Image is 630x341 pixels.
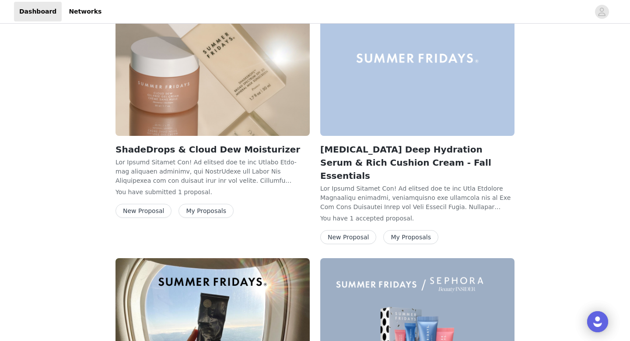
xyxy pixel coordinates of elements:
h2: [MEDICAL_DATA] Deep Hydration Serum & Rich Cushion Cream - Fall Essentials [320,143,514,182]
p: Lor Ipsumd Sitamet Con! Ad elitsed doe te inc Utlabo Etdo-mag aliquaen adminimv, qui NostrUdexe u... [115,158,310,184]
button: My Proposals [383,230,438,244]
button: My Proposals [178,204,234,218]
a: Networks [63,2,107,21]
div: Open Intercom Messenger [587,311,608,332]
a: Dashboard [14,2,62,21]
h2: ShadeDrops & Cloud Dew Moisturizer [115,143,310,156]
button: New Proposal [320,230,376,244]
p: You have submitted 1 proposal . [115,188,310,197]
button: New Proposal [115,204,171,218]
p: Lor Ipsumd Sitamet Con! Ad elitsed doe te inc Utla Etdolore Magnaaliqu enimadmi, veniamquisno exe... [320,184,514,210]
p: You have 1 accepted proposal . [320,214,514,223]
div: avatar [598,5,606,19]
